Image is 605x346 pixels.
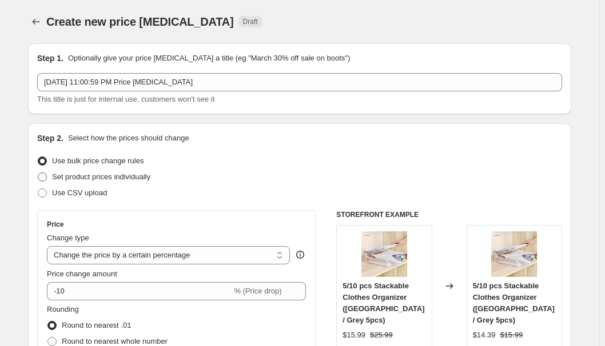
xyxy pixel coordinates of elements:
span: 5/10 pcs Stackable Clothes Organizer ([GEOGRAPHIC_DATA] / Grey 5pcs) [473,281,555,324]
p: Select how the prices should change [68,132,189,144]
span: Draft [243,17,258,26]
span: Price change amount [47,269,117,278]
span: Change type [47,234,89,242]
h3: Price [47,220,63,229]
button: Price change jobs [28,14,44,30]
span: Rounding [47,305,79,313]
img: product-image-1484822521_80x.jpg [361,231,407,277]
span: Use CSV upload [52,188,107,197]
span: $15.99 [500,331,523,339]
span: This title is just for internal use, customers won't see it [37,95,214,103]
span: $25.99 [370,331,393,339]
span: Create new price [MEDICAL_DATA] [46,15,234,28]
span: 5/10 pcs Stackable Clothes Organizer ([GEOGRAPHIC_DATA] / Grey 5pcs) [343,281,424,324]
h6: STOREFRONT EXAMPLE [336,210,562,219]
input: -15 [47,282,232,300]
span: Use bulk price change rules [52,156,144,165]
img: product-image-1484822521_80x.jpg [491,231,537,277]
span: Round to nearest whole number [62,337,168,345]
span: % (Price drop) [234,287,281,295]
span: $15.99 [343,331,365,339]
div: help [294,249,306,260]
span: Set product prices individually [52,172,150,181]
h2: Step 1. [37,53,63,64]
p: Optionally give your price [MEDICAL_DATA] a title (eg "March 30% off sale on boots") [68,53,350,64]
h2: Step 2. [37,132,63,144]
input: 30% off holiday sale [37,73,562,91]
span: $14.39 [473,331,496,339]
span: Round to nearest .01 [62,321,131,329]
